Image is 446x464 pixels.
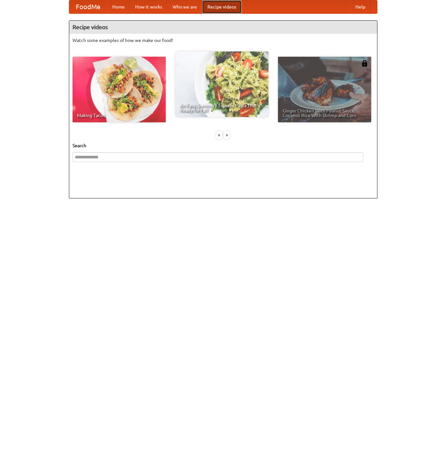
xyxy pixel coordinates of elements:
img: 483408.png [361,60,368,67]
a: FoodMe [69,0,107,13]
span: Making Tacos [77,113,161,118]
a: Help [350,0,371,13]
h4: Recipe videos [69,21,377,34]
a: Home [107,0,130,13]
div: » [224,131,230,139]
a: Who we are [167,0,202,13]
div: « [216,131,222,139]
a: Recipe videos [202,0,242,13]
a: An Easy, Summery Tomato Pasta That's Ready for Fall [175,51,268,117]
span: An Easy, Summery Tomato Pasta That's Ready for Fall [180,103,264,112]
a: Making Tacos [73,57,166,122]
p: Watch some examples of how we make our food! [73,37,374,44]
h5: Search [73,142,374,149]
a: How it works [130,0,167,13]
